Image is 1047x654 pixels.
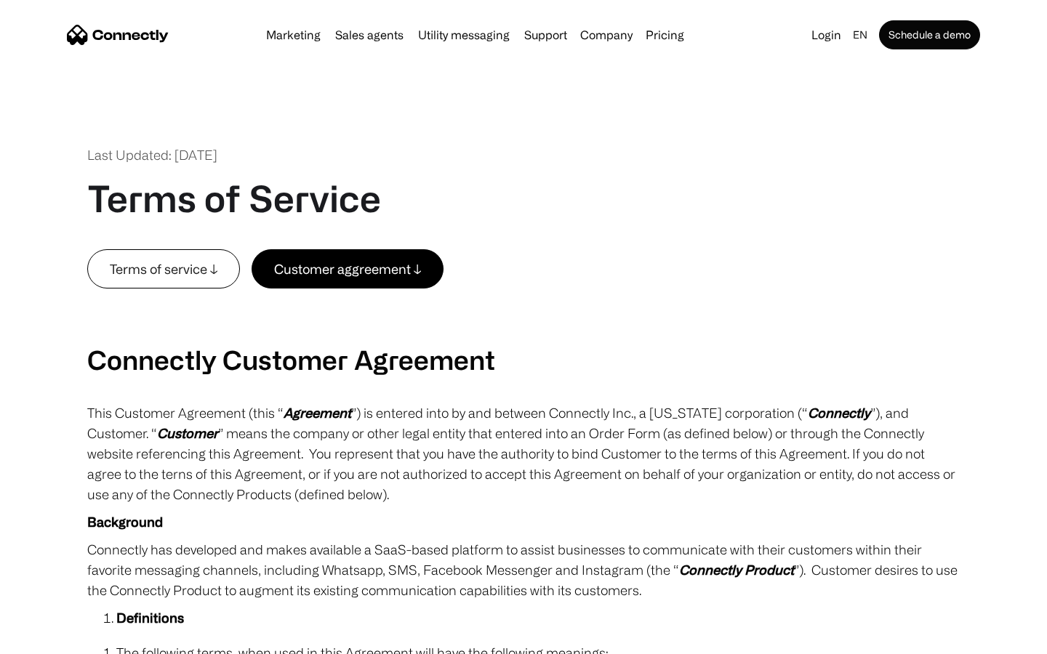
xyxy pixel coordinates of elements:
[879,20,980,49] a: Schedule a demo
[853,25,867,45] div: en
[87,344,960,375] h2: Connectly Customer Agreement
[580,25,633,45] div: Company
[116,610,184,625] strong: Definitions
[640,29,690,41] a: Pricing
[806,25,847,45] a: Login
[15,627,87,649] aside: Language selected: English
[110,259,217,279] div: Terms of service ↓
[87,316,960,336] p: ‍
[518,29,573,41] a: Support
[157,426,218,440] em: Customer
[679,562,794,577] em: Connectly Product
[29,629,87,649] ul: Language list
[87,145,217,165] div: Last Updated: [DATE]
[87,288,960,309] p: ‍
[274,259,421,279] div: Customer aggreement ↓
[576,25,637,45] div: Company
[87,403,960,504] p: This Customer Agreement (this “ ”) is entered into by and between Connectly Inc., a [US_STATE] co...
[412,29,516,41] a: Utility messaging
[87,539,960,600] p: Connectly has developed and makes available a SaaS-based platform to assist businesses to communi...
[284,405,351,420] em: Agreement
[329,29,409,41] a: Sales agents
[87,177,381,220] h1: Terms of Service
[260,29,326,41] a: Marketing
[808,405,870,420] em: Connectly
[67,24,169,46] a: home
[87,514,163,529] strong: Background
[847,25,876,45] div: en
